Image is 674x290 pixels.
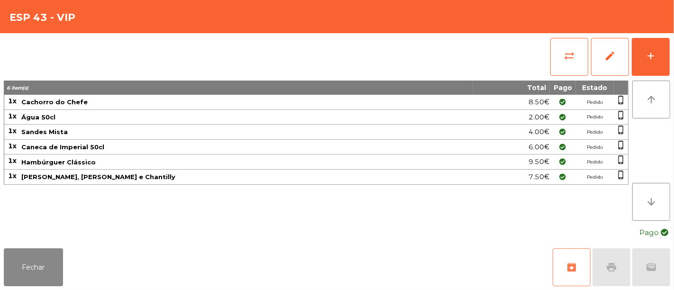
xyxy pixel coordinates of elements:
button: add [632,38,670,76]
span: 6.00€ [528,141,549,154]
span: phone_iphone [616,170,626,180]
button: arrow_upward [632,81,670,118]
span: 1x [8,172,17,180]
span: phone_iphone [616,110,626,120]
button: archive [553,248,591,286]
button: Fechar [4,248,63,286]
td: Pedido [576,154,614,170]
span: phone_iphone [616,95,626,105]
span: [PERSON_NAME], [PERSON_NAME] e Chantilly [21,173,175,181]
span: 9.50€ [528,155,549,168]
span: phone_iphone [616,140,626,150]
span: Água 50cl [21,113,55,121]
button: arrow_downward [632,183,670,221]
span: 1x [8,97,17,105]
th: Estado [576,81,614,95]
span: Pago [639,226,659,240]
button: sync_alt [550,38,588,76]
td: Pedido [576,95,614,110]
td: Pedido [576,170,614,185]
span: phone_iphone [616,155,626,164]
button: edit [591,38,629,76]
span: 6 item(s) [7,85,28,91]
td: Pedido [576,110,614,125]
th: Pago [550,81,576,95]
span: edit [604,50,616,62]
span: phone_iphone [616,125,626,135]
span: Caneca de Imperial 50cl [21,143,104,151]
td: Pedido [576,140,614,155]
span: archive [566,262,577,273]
h4: Esp 43 - Vip [9,10,75,25]
td: Pedido [576,125,614,140]
span: 1x [8,156,17,165]
span: 8.50€ [528,96,549,109]
span: 7.50€ [528,171,549,183]
i: arrow_downward [646,196,657,208]
span: Sandes Mista [21,128,68,136]
span: sync_alt [564,50,575,62]
th: Total [473,81,550,95]
span: 1x [8,112,17,120]
span: Cachorro do Chefe [21,98,88,106]
i: arrow_upward [646,94,657,105]
div: add [645,50,656,62]
span: 2.00€ [528,111,549,124]
span: 4.00€ [528,126,549,138]
span: 1x [8,127,17,135]
span: Hambúrguer Clássico [21,158,96,166]
span: 1x [8,142,17,150]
